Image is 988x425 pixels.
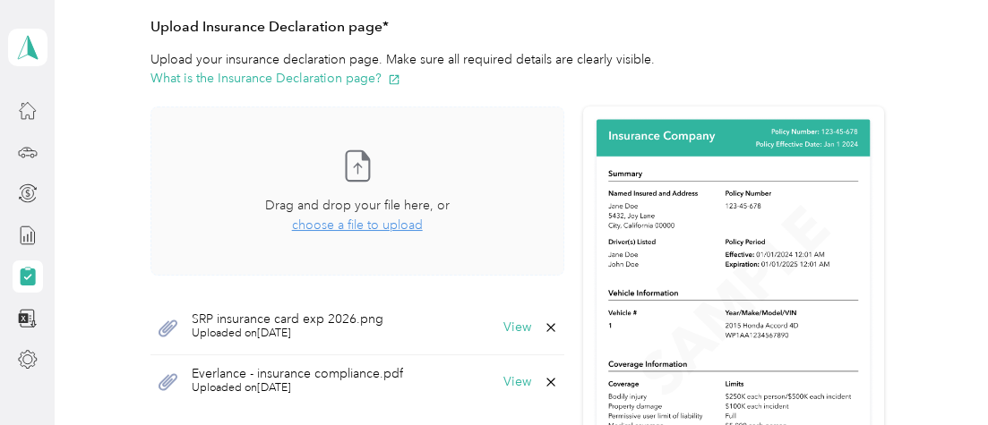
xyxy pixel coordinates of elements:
p: Upload your insurance declaration page. Make sure all required details are clearly visible. [150,50,884,88]
span: Uploaded on [DATE] [192,380,403,396]
span: SRP insurance card exp 2026.png [192,313,383,326]
button: View [503,376,531,388]
span: Drag and drop your file here, orchoose a file to upload [151,107,563,275]
span: Everlance - insurance compliance.pdf [192,368,403,380]
span: choose a file to upload [292,217,423,233]
button: What is the Insurance Declaration page? [150,69,400,88]
h3: Upload Insurance Declaration page* [150,16,884,38]
iframe: Everlance-gr Chat Button Frame [888,325,988,425]
button: View [503,321,531,334]
span: Drag and drop your file here, or [265,198,450,213]
span: Uploaded on [DATE] [192,326,383,342]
